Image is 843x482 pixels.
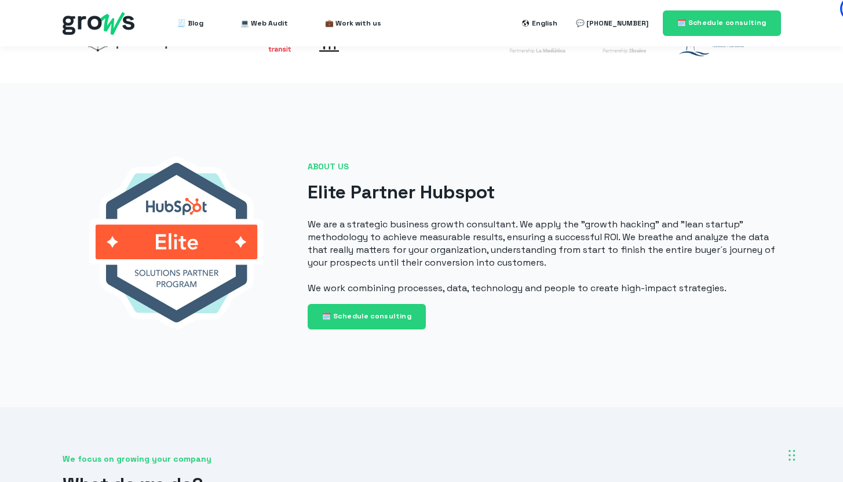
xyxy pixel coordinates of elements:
[634,320,843,482] iframe: Chat Widget
[532,16,557,30] div: English
[308,218,780,295] p: We are a strategic business growth consultant. We apply the "growth hacking" and "lean startup" m...
[240,12,288,35] a: 💻 Web Audit
[308,304,426,329] a: 🗓️ Schedule consulting
[576,12,648,35] a: 💬 [PHONE_NUMBER]
[322,311,411,321] span: 🗓️ Schedule consulting
[177,12,203,35] a: 🧾 Blog
[308,161,780,173] span: ABOUT US
[63,454,781,465] span: We focus on growing your company
[789,438,795,473] div: Drag
[677,18,767,27] span: 🗓️ Schedule consulting
[63,12,134,35] img: grows - hubspot
[325,12,381,35] a: 💼 Work with us
[63,129,290,357] img: SVG_elite-badge-color
[663,10,781,35] a: 🗓️ Schedule consulting
[308,179,780,205] h2: Elite Partner Hubspot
